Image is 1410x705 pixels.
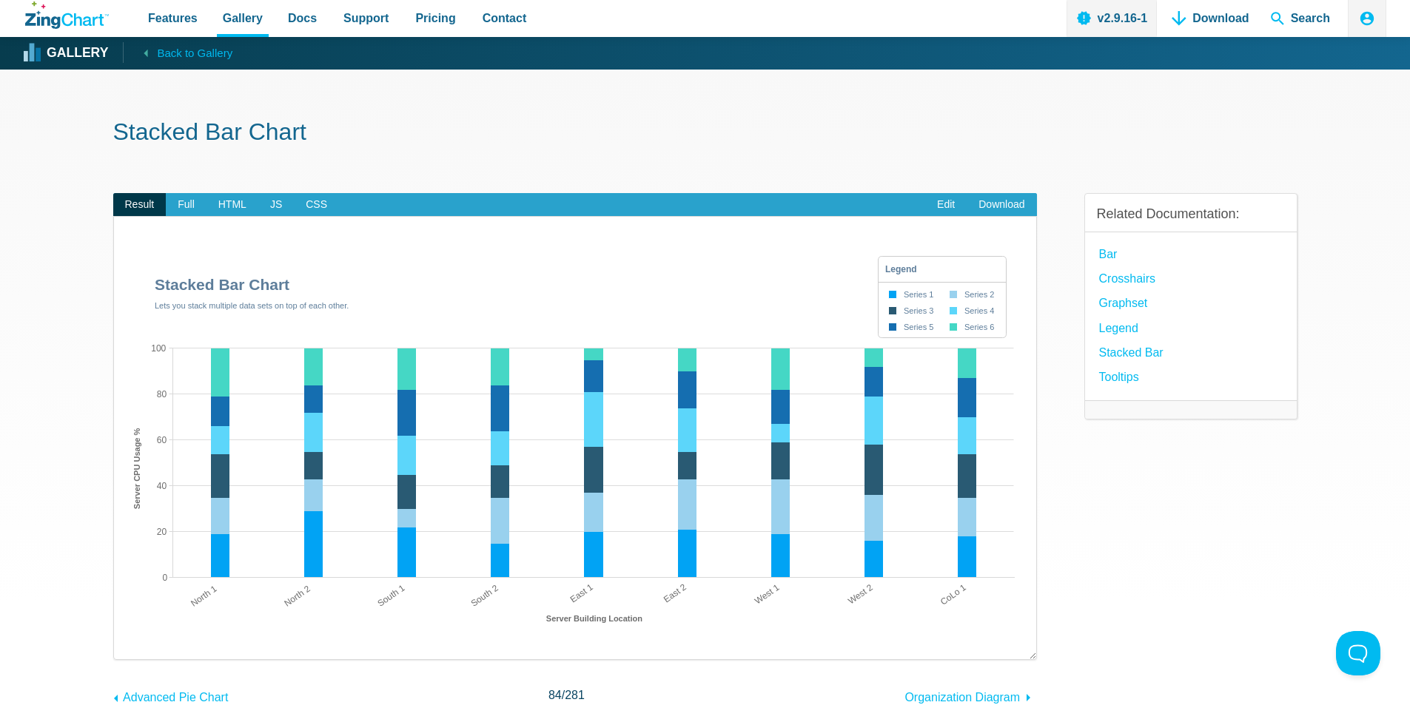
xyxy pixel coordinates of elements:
[1099,293,1148,313] a: Graphset
[967,193,1036,217] a: Download
[1099,244,1118,264] a: Bar
[47,47,108,60] strong: Gallery
[288,8,317,28] span: Docs
[123,42,232,63] a: Back to Gallery
[925,193,967,217] a: Edit
[415,8,455,28] span: Pricing
[483,8,527,28] span: Contact
[1336,631,1380,675] iframe: Toggle Customer Support
[166,193,207,217] span: Full
[548,685,585,705] span: /
[565,689,585,701] span: 281
[157,44,232,63] span: Back to Gallery
[548,689,562,701] span: 84
[294,193,339,217] span: CSS
[25,42,108,64] a: Gallery
[1099,367,1139,387] a: Tooltips
[113,117,1297,150] h1: Stacked Bar Chart
[1097,206,1285,223] h3: Related Documentation:
[25,1,109,29] a: ZingChart Logo. Click to return to the homepage
[1099,343,1164,362] a: Stacked Bar
[1099,318,1138,338] a: Legend
[1099,269,1155,289] a: Crosshairs
[223,8,263,28] span: Gallery
[904,691,1020,704] span: Organization Diagram
[258,193,294,217] span: JS
[207,193,258,217] span: HTML
[343,8,389,28] span: Support
[113,193,167,217] span: Result
[123,691,228,704] span: Advanced Pie Chart
[148,8,198,28] span: Features
[113,216,1037,659] div: ​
